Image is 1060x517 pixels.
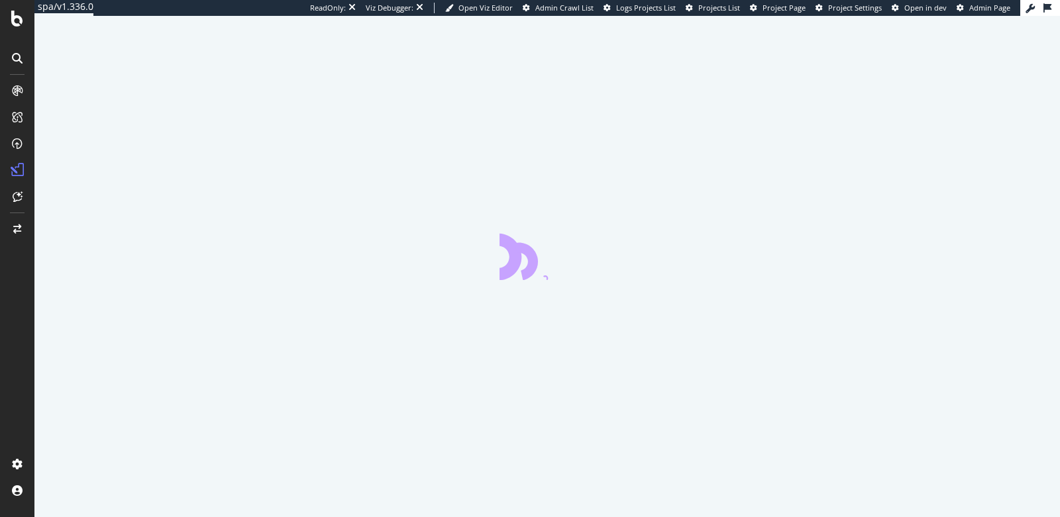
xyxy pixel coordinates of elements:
span: Project Page [763,3,806,13]
div: Viz Debugger: [366,3,413,13]
span: Projects List [698,3,740,13]
span: Admin Page [969,3,1010,13]
a: Project Settings [816,3,882,13]
div: ReadOnly: [310,3,346,13]
a: Project Page [750,3,806,13]
div: animation [500,232,595,280]
span: Project Settings [828,3,882,13]
a: Projects List [686,3,740,13]
a: Open Viz Editor [445,3,513,13]
span: Admin Crawl List [535,3,594,13]
span: Logs Projects List [616,3,676,13]
a: Logs Projects List [604,3,676,13]
a: Admin Page [957,3,1010,13]
span: Open Viz Editor [458,3,513,13]
a: Admin Crawl List [523,3,594,13]
a: Open in dev [892,3,947,13]
span: Open in dev [904,3,947,13]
